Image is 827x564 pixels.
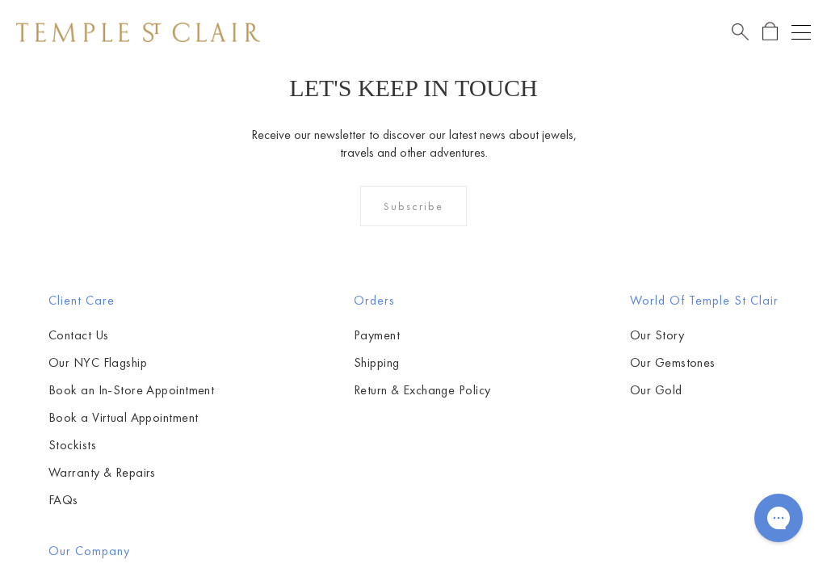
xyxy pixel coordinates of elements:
h2: Orders [354,291,491,310]
a: Payment [354,326,491,344]
div: Subscribe [360,186,468,226]
a: Our Story [630,326,779,344]
h2: Our Company [48,541,211,561]
a: Book a Virtual Appointment [48,409,214,427]
a: Book an In-Store Appointment [48,381,214,399]
a: Stockists [48,436,214,454]
img: Temple St. Clair [16,23,260,42]
a: Our Gemstones [630,354,779,372]
a: Search [732,22,749,42]
button: Open navigation [791,23,811,42]
a: Return & Exchange Policy [354,381,491,399]
a: Our Gold [630,381,779,399]
a: Our NYC Flagship [48,354,214,372]
p: LET'S KEEP IN TOUCH [289,74,537,102]
h2: Client Care [48,291,214,310]
a: FAQs [48,491,214,509]
a: Shipping [354,354,491,372]
iframe: Gorgias live chat messenger [746,488,811,548]
a: Contact Us [48,326,214,344]
h2: World of Temple St Clair [630,291,779,310]
a: Warranty & Repairs [48,464,214,482]
p: Receive our newsletter to discover our latest news about jewels, travels and other adventures. [250,126,577,162]
a: Open Shopping Bag [762,22,778,42]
